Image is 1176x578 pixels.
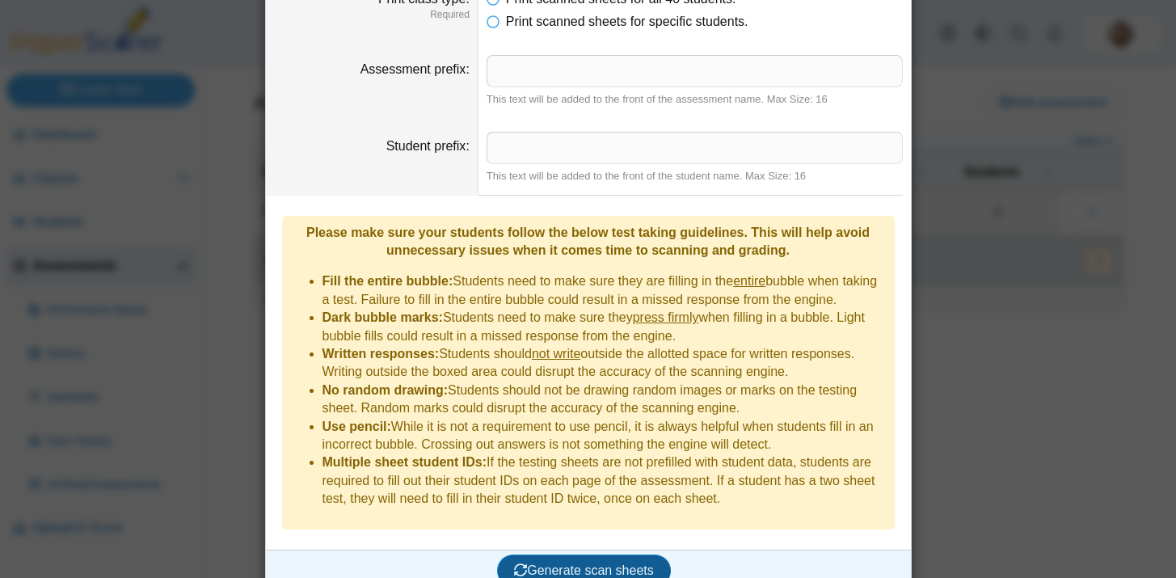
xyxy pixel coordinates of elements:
span: Print scanned sheets for specific students. [506,15,748,28]
label: Student prefix [386,139,470,153]
span: Generate scan sheets [514,563,654,577]
li: Students need to make sure they are filling in the bubble when taking a test. Failure to fill in ... [322,272,887,309]
label: Assessment prefix [360,62,470,76]
li: Students need to make sure they when filling in a bubble. Light bubble fills could result in a mi... [322,309,887,345]
b: No random drawing: [322,383,449,397]
b: Multiple sheet student IDs: [322,455,487,469]
b: Written responses: [322,347,440,361]
li: If the testing sheets are not prefilled with student data, students are required to fill out thei... [322,454,887,508]
li: While it is not a requirement to use pencil, it is always helpful when students fill in an incorr... [322,418,887,454]
u: press firmly [633,310,699,324]
li: Students should not be drawing random images or marks on the testing sheet. Random marks could di... [322,382,887,418]
b: Dark bubble marks: [322,310,443,324]
u: not write [532,347,580,361]
div: This text will be added to the front of the student name. Max Size: 16 [487,169,903,184]
u: entire [733,274,765,288]
li: Students should outside the allotted space for written responses. Writing outside the boxed area ... [322,345,887,382]
b: Fill the entire bubble: [322,274,453,288]
dfn: Required [274,8,470,22]
b: Use pencil: [322,420,391,433]
div: This text will be added to the front of the assessment name. Max Size: 16 [487,92,903,107]
b: Please make sure your students follow the below test taking guidelines. This will help avoid unne... [306,226,870,257]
